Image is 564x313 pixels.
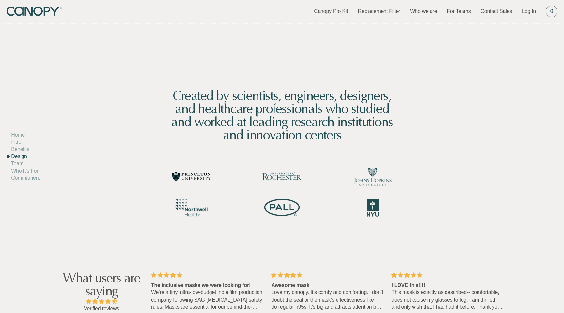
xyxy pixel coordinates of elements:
[271,272,384,279] div: 5 stars
[410,8,437,15] a: Who we are
[151,272,263,279] div: 5 stars
[550,8,553,15] span: 0
[391,272,504,279] div: 5 stars
[480,8,512,15] a: Contact Sales
[353,168,392,186] img: Johns Hopkins University
[271,289,384,311] p: Love my canopy. It’s comfy and comforting. I don’t doubt the seal or the mask’s effectiveness lik...
[546,6,557,17] a: 0
[314,8,348,15] a: Canopy Pro Kit
[151,289,263,311] p: We’re a tiny, ultra-low-budget indie film production company following SAG [MEDICAL_DATA] safety ...
[391,282,504,289] div: I LOVE this!!!!
[353,199,392,217] img: New York University
[262,168,302,186] img: University of Rochester
[169,89,395,141] h2: Created by scientists, engineers, designers, and healthcare professionals who studied and worked ...
[11,175,40,181] a: Commitment
[56,298,147,305] span: 4.52 stars
[56,272,147,298] h2: What users are saying
[262,199,302,217] img: Pall
[172,199,211,217] img: Northwell Health
[271,282,384,289] div: Awesome mask
[447,8,471,15] a: For Teams
[151,282,263,289] div: The inclusive masks we were looking for!
[391,289,504,311] p: This mask is exactly as described-- comfortable, does not cause my glasses to fog. I am thrilled ...
[84,306,119,311] a: Verified reviews
[358,8,400,15] a: Replacement Filter
[11,146,29,152] a: Benefits
[11,168,38,173] a: Who It’s For
[11,132,25,138] a: Home
[11,139,21,145] a: Intro
[522,8,536,15] a: Log In
[11,161,23,166] a: Team
[11,154,27,159] a: Design
[172,168,211,186] img: Princeton University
